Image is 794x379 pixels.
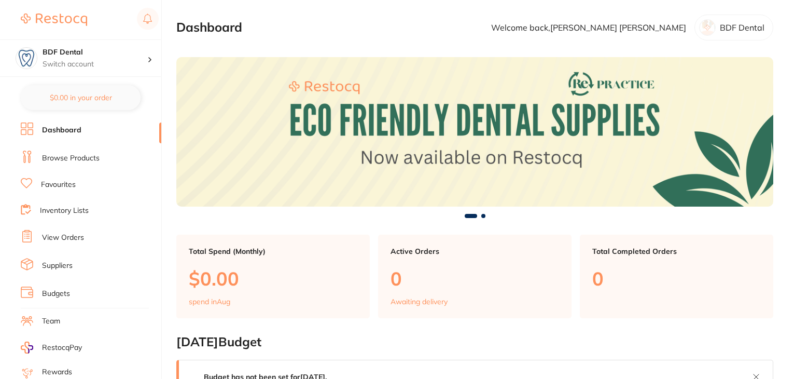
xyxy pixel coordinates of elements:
img: BDF Dental [16,48,37,69]
h4: BDF Dental [43,47,147,58]
img: RestocqPay [21,342,33,354]
p: Total Spend (Monthly) [189,247,357,255]
p: Total Completed Orders [592,247,761,255]
a: Dashboard [42,125,81,136]
a: Total Completed Orders0 [580,235,773,319]
p: Welcome back, [PERSON_NAME] [PERSON_NAME] [491,23,686,32]
p: 0 [391,268,559,289]
p: BDF Dental [720,23,764,32]
a: Restocq Logo [21,8,87,32]
h2: Dashboard [176,20,242,35]
p: $0.00 [189,268,357,289]
h2: [DATE] Budget [176,335,773,349]
a: Budgets [42,289,70,299]
button: $0.00 in your order [21,85,141,110]
a: Rewards [42,367,72,377]
p: Active Orders [391,247,559,255]
a: Total Spend (Monthly)$0.00spend inAug [176,235,370,319]
a: Inventory Lists [40,206,89,216]
a: RestocqPay [21,342,82,354]
img: Restocq Logo [21,13,87,26]
a: Suppliers [42,261,73,271]
a: Browse Products [42,153,100,164]
p: spend in Aug [189,297,230,306]
p: Switch account [43,59,147,70]
p: 0 [592,268,761,289]
span: RestocqPay [42,343,82,353]
a: Team [42,316,60,327]
a: Active Orders0Awaiting delivery [378,235,572,319]
a: Favourites [41,180,76,190]
a: View Orders [42,233,84,243]
img: Dashboard [176,57,773,207]
p: Awaiting delivery [391,297,448,306]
